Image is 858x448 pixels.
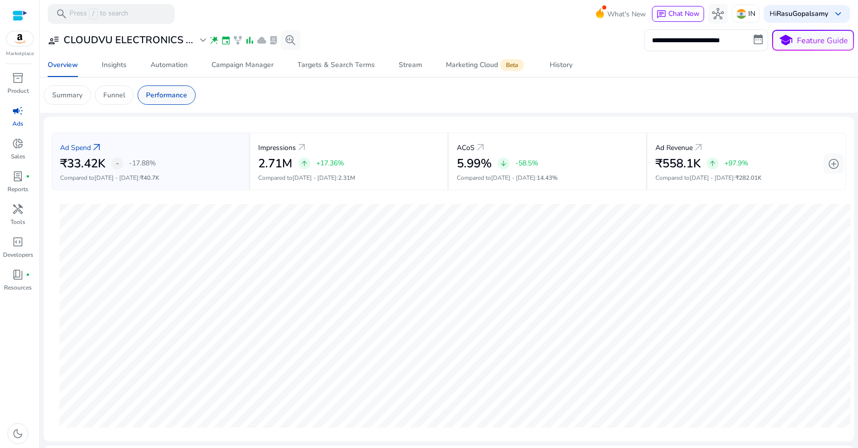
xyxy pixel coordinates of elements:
[12,119,23,128] p: Ads
[797,35,848,47] p: Feature Guide
[316,160,344,167] p: +17.36%
[500,59,524,71] span: Beta
[12,105,24,117] span: campaign
[777,9,828,18] b: RasuGopalsamy
[515,160,538,167] p: -58.5%
[537,174,558,182] span: 14.43%
[297,62,375,69] div: Targets & Search Terms
[709,159,716,167] span: arrow_upward
[12,269,24,281] span: book_4
[656,9,666,19] span: chat
[70,8,128,19] p: Press to search
[258,156,292,171] h2: 2.71M
[607,5,646,23] span: What's New
[56,8,68,20] span: search
[102,62,127,69] div: Insights
[708,4,728,24] button: hub
[10,218,25,226] p: Tools
[724,160,748,167] p: +97.9%
[140,174,159,182] span: ₹40.7K
[475,142,487,153] a: arrow_outward
[258,143,296,153] p: Impressions
[828,158,840,170] span: add_circle
[12,236,24,248] span: code_blocks
[3,250,33,259] p: Developers
[64,34,193,46] h3: CLOUDVU ELECTRONICS ...
[150,62,188,69] div: Automation
[735,174,762,182] span: ₹282.01K
[446,61,526,69] div: Marketing Cloud
[500,159,507,167] span: arrow_downward
[12,138,24,149] span: donut_small
[12,203,24,215] span: handyman
[26,174,30,178] span: fiber_manual_record
[7,86,29,95] p: Product
[103,90,125,100] p: Funnel
[6,50,34,58] p: Marketplace
[60,173,241,182] p: Compared to :
[89,8,98,19] span: /
[655,173,838,182] p: Compared to :
[281,30,300,50] button: search_insights
[770,10,828,17] p: Hi
[60,156,105,171] h2: ₹33.42K
[779,33,793,48] span: school
[12,170,24,182] span: lab_profile
[4,283,32,292] p: Resources
[269,35,279,45] span: lab_profile
[690,174,734,182] span: [DATE] - [DATE]
[94,174,139,182] span: [DATE] - [DATE]
[300,159,308,167] span: arrow_upward
[296,142,308,153] a: arrow_outward
[60,143,91,153] p: Ad Spend
[26,273,30,277] span: fiber_manual_record
[712,8,724,20] span: hub
[772,30,854,51] button: schoolFeature Guide
[6,31,33,46] img: amazon.svg
[12,428,24,440] span: dark_mode
[824,154,844,174] button: add_circle
[491,174,535,182] span: [DATE] - [DATE]
[146,90,187,100] p: Performance
[48,34,60,46] span: user_attributes
[457,173,638,182] p: Compared to :
[221,35,231,45] span: event
[292,174,337,182] span: [DATE] - [DATE]
[233,35,243,45] span: family_history
[7,185,28,194] p: Reports
[257,35,267,45] span: cloud
[91,142,103,153] a: arrow_outward
[550,62,572,69] div: History
[457,156,492,171] h2: 5.99%
[48,62,78,69] div: Overview
[245,35,255,45] span: bar_chart
[197,34,209,46] span: expand_more
[399,62,422,69] div: Stream
[457,143,475,153] p: ACoS
[116,157,119,169] span: -
[655,156,701,171] h2: ₹558.1K
[285,34,296,46] span: search_insights
[655,143,693,153] p: Ad Revenue
[748,5,755,22] p: IN
[668,9,700,18] span: Chat Now
[52,90,82,100] p: Summary
[652,6,704,22] button: chatChat Now
[11,152,25,161] p: Sales
[12,72,24,84] span: inventory_2
[338,174,355,182] span: 2.31M
[209,35,219,45] span: wand_stars
[258,173,439,182] p: Compared to :
[129,160,156,167] p: -17.88%
[212,62,274,69] div: Campaign Manager
[736,9,746,19] img: in.svg
[693,142,705,153] a: arrow_outward
[832,8,844,20] span: keyboard_arrow_down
